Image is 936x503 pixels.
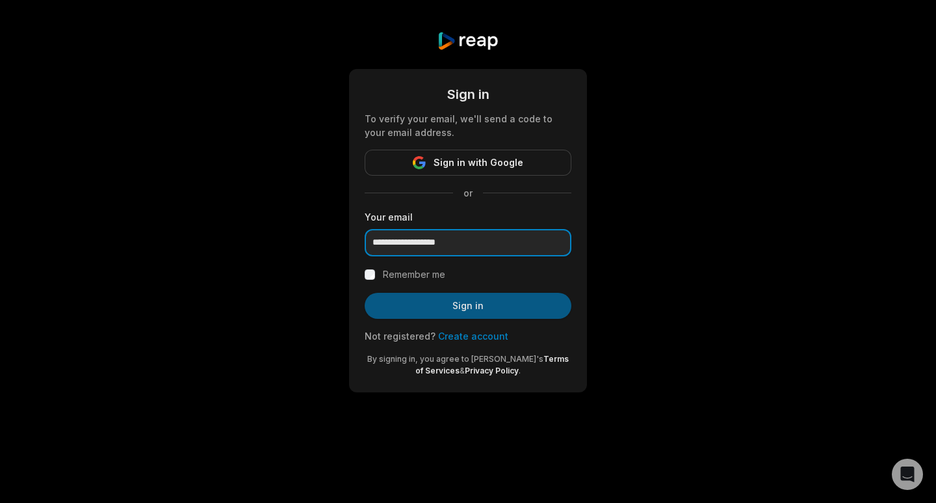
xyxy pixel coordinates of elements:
span: or [453,186,483,200]
a: Privacy Policy [465,366,519,375]
span: By signing in, you agree to [PERSON_NAME]'s [367,354,543,364]
div: To verify your email, we'll send a code to your email address. [365,112,571,139]
span: . [519,366,521,375]
a: Create account [438,331,508,342]
div: Open Intercom Messenger [892,459,923,490]
div: Sign in [365,85,571,104]
span: Sign in with Google [434,155,523,170]
label: Remember me [383,267,445,282]
button: Sign in [365,293,571,319]
a: Terms of Services [415,354,569,375]
span: Not registered? [365,331,435,342]
img: reap [437,31,499,51]
span: & [460,366,465,375]
button: Sign in with Google [365,150,571,176]
label: Your email [365,210,571,224]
